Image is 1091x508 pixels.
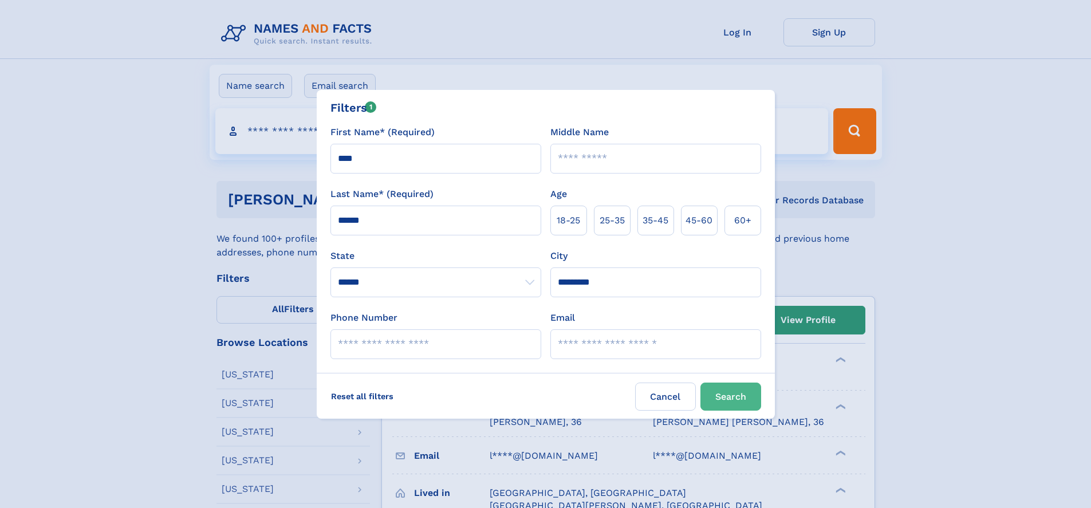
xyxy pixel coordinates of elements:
[700,383,761,411] button: Search
[330,311,397,325] label: Phone Number
[550,249,568,263] label: City
[330,249,541,263] label: State
[324,383,401,410] label: Reset all filters
[635,383,696,411] label: Cancel
[550,125,609,139] label: Middle Name
[686,214,712,227] span: 45‑60
[330,125,435,139] label: First Name* (Required)
[330,99,377,116] div: Filters
[550,311,575,325] label: Email
[330,187,434,201] label: Last Name* (Required)
[550,187,567,201] label: Age
[600,214,625,227] span: 25‑35
[643,214,668,227] span: 35‑45
[557,214,580,227] span: 18‑25
[734,214,751,227] span: 60+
